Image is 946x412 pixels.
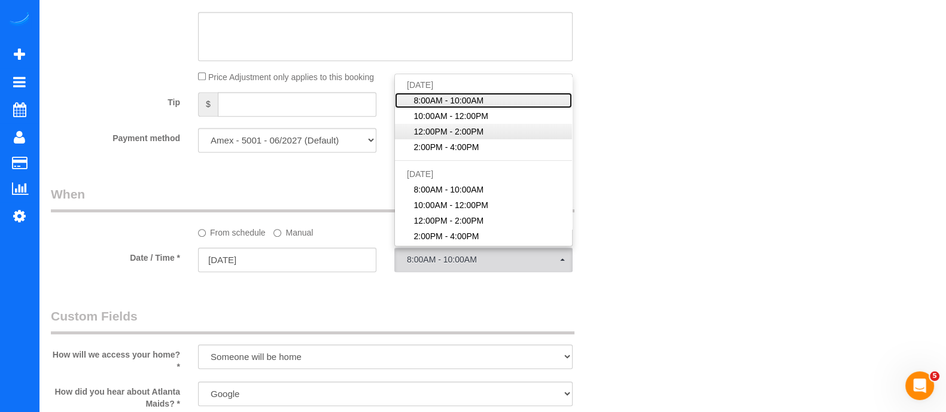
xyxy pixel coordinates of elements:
label: Tip [42,92,189,108]
span: [DATE] [407,80,433,90]
span: 8:00AM - 10:00AM [414,184,484,196]
label: Date / Time * [42,248,189,264]
legend: When [51,185,574,212]
span: 2:00PM - 4:00PM [414,141,479,153]
input: MM/DD/YYYY [198,248,376,272]
label: From schedule [198,222,266,239]
button: 8:00AM - 10:00AM [394,248,573,272]
span: 12:00PM - 2:00PM [414,126,484,138]
span: Price Adjustment only applies to this booking [208,72,374,82]
span: 12:00PM - 2:00PM [414,215,484,227]
span: 5 [930,371,939,381]
label: How did you hear about Atlanta Maids? * [42,382,189,410]
span: 8:00AM - 10:00AM [407,255,560,264]
label: Payment method [42,128,189,144]
input: Manual [273,229,281,237]
span: [DATE] [407,169,433,179]
span: $ [198,92,218,117]
label: How will we access your home? * [42,344,189,373]
input: From schedule [198,229,206,237]
span: 10:00AM - 12:00PM [414,199,489,211]
span: 10:00AM - 12:00PM [414,110,489,122]
iframe: Intercom live chat [905,371,934,400]
label: Manual [273,222,313,239]
span: 8:00AM - 10:00AM [414,94,484,106]
img: Automaid Logo [7,12,31,29]
legend: Custom Fields [51,307,574,334]
span: 2:00PM - 4:00PM [414,230,479,242]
